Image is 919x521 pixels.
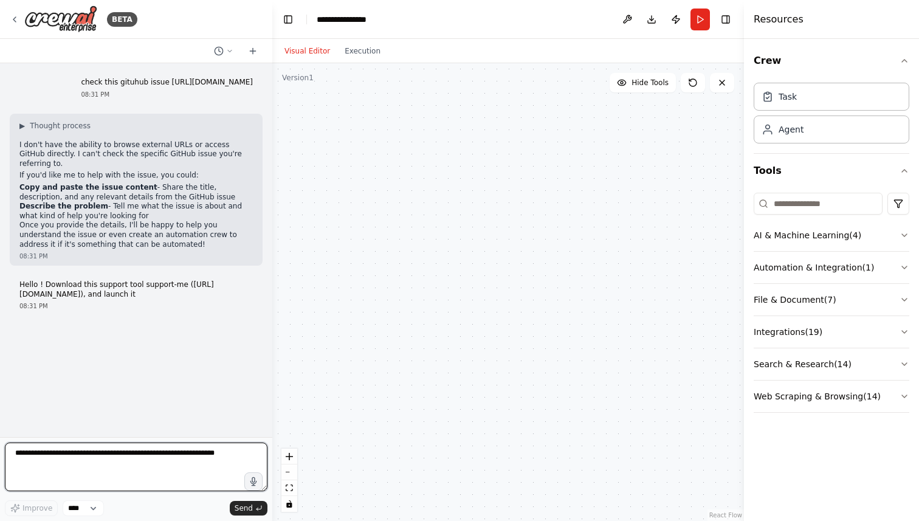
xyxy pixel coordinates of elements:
[632,78,669,88] span: Hide Tools
[19,140,253,169] p: I don't have the ability to browse external URLs or access GitHub directly. I can't check the spe...
[5,500,58,516] button: Improve
[754,44,909,78] button: Crew
[754,316,909,348] button: Integrations(19)
[754,348,909,380] button: Search & Research(14)
[280,11,297,28] button: Hide left sidebar
[24,5,97,33] img: Logo
[19,171,253,181] p: If you'd like me to help with the issue, you could:
[244,472,263,491] button: Click to speak your automation idea
[235,503,253,513] span: Send
[19,252,253,261] div: 08:31 PM
[19,183,157,191] strong: Copy and paste the issue content
[281,464,297,480] button: zoom out
[317,13,379,26] nav: breadcrumb
[754,78,909,153] div: Crew
[19,280,253,299] p: Hello ! Download this support tool support-me ([URL][DOMAIN_NAME]), and launch it
[30,121,91,131] span: Thought process
[19,302,253,311] div: 08:31 PM
[19,202,253,221] li: - Tell me what the issue is about and what kind of help you're looking for
[243,44,263,58] button: Start a new chat
[19,121,25,131] span: ▶
[754,284,909,316] button: File & Document(7)
[281,496,297,512] button: toggle interactivity
[779,91,797,103] div: Task
[754,381,909,412] button: Web Scraping & Browsing(14)
[81,78,253,88] p: check this gituhub issue [URL][DOMAIN_NAME]
[281,480,297,496] button: fit view
[717,11,734,28] button: Hide right sidebar
[754,219,909,251] button: AI & Machine Learning(4)
[209,44,238,58] button: Switch to previous chat
[754,252,909,283] button: Automation & Integration(1)
[22,503,52,513] span: Improve
[277,44,337,58] button: Visual Editor
[754,154,909,188] button: Tools
[281,449,297,512] div: React Flow controls
[281,449,297,464] button: zoom in
[610,73,676,92] button: Hide Tools
[107,12,137,27] div: BETA
[230,501,267,516] button: Send
[19,202,108,210] strong: Describe the problem
[754,12,804,27] h4: Resources
[282,73,314,83] div: Version 1
[779,123,804,136] div: Agent
[81,90,253,99] div: 08:31 PM
[754,188,909,423] div: Tools
[19,121,91,131] button: ▶Thought process
[19,221,253,249] p: Once you provide the details, I'll be happy to help you understand the issue or even create an au...
[19,183,253,202] li: - Share the title, description, and any relevant details from the GitHub issue
[337,44,388,58] button: Execution
[709,512,742,519] a: React Flow attribution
